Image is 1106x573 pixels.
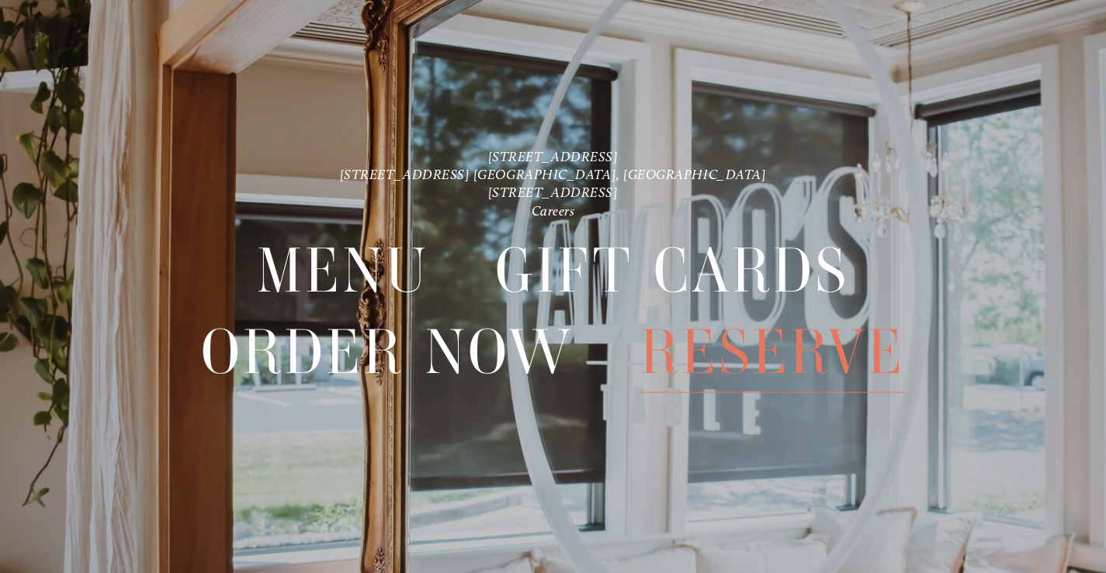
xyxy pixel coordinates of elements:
a: Menu [257,232,429,311]
span: Gift Cards [495,232,849,312]
span: Reserve [640,312,905,392]
a: [STREET_ADDRESS] [488,148,619,164]
a: Gift Cards [495,232,849,311]
span: Menu [257,232,429,312]
a: Reserve [640,312,905,392]
span: Order Now [201,312,574,392]
a: [STREET_ADDRESS] [GEOGRAPHIC_DATA], [GEOGRAPHIC_DATA] [340,166,767,182]
a: Order Now [201,312,574,392]
a: [STREET_ADDRESS] [488,185,619,201]
a: Careers [532,202,575,219]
